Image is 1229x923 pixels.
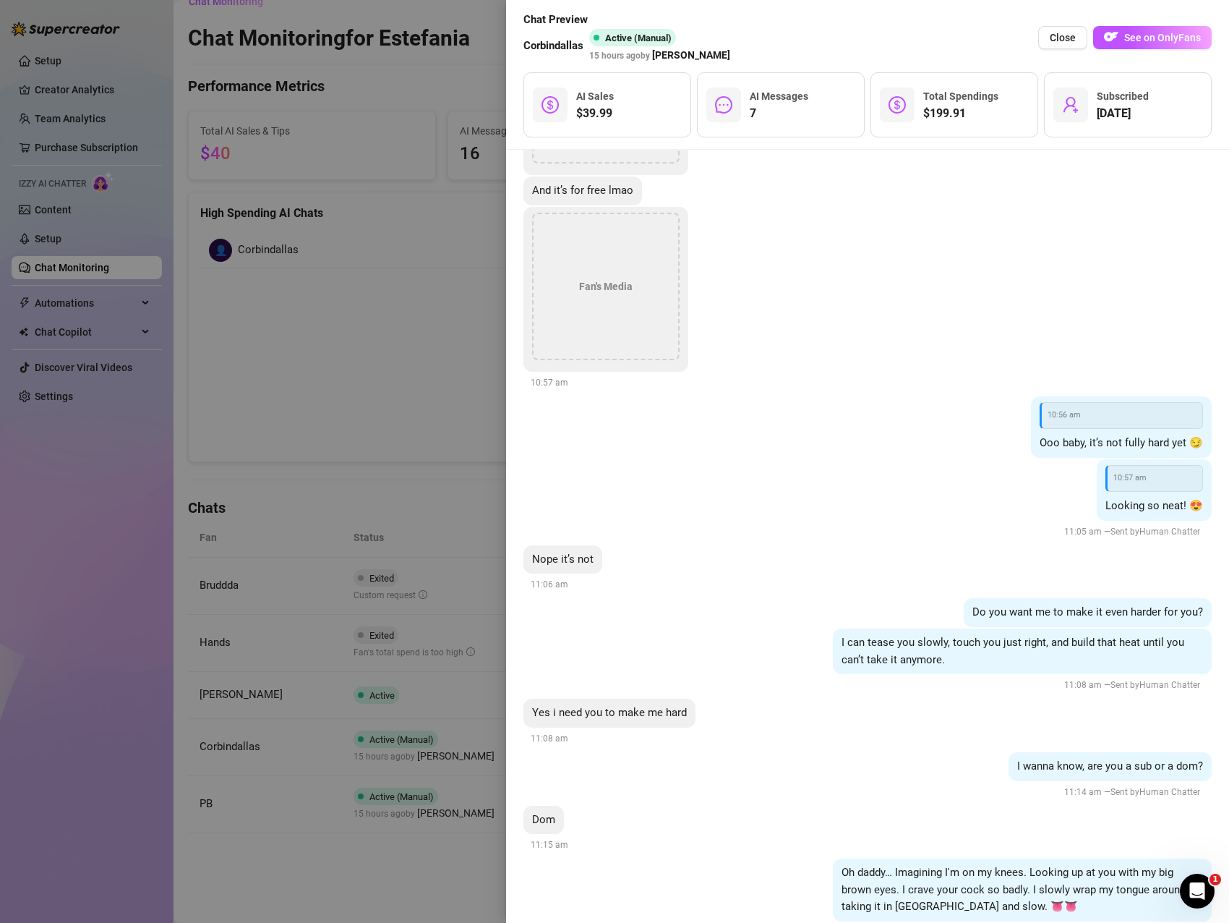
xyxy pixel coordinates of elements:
span: Yes i need you to make me hard [532,706,687,719]
span: [DATE] [1097,105,1149,122]
span: AI Messages [750,90,808,102]
span: message [715,96,732,114]
button: Close [1038,26,1087,49]
span: $199.91 [923,105,998,122]
span: Nope it’s not [532,553,594,566]
span: I can tease you slowly, touch you just right, and build that heat until you can’t take it anymore. [842,636,1184,666]
span: dollar [888,96,906,114]
span: 11:08 am [531,733,568,744]
span: 11:14 am — [1064,787,1204,797]
span: Sent by Human Chatter [1110,680,1200,690]
img: OF [1104,30,1118,44]
span: Corbindallas [523,38,583,55]
span: Total Spendings [923,90,998,102]
span: Do you want me to make it even harder for you? [972,605,1203,618]
span: Chat Preview [523,12,730,29]
span: 11:05 am — [1064,527,1204,537]
span: user-add [1062,96,1079,114]
span: AI Sales [576,90,614,102]
span: dollar [541,96,559,114]
span: [PERSON_NAME] [652,47,730,63]
span: And it’s for free lmao [532,184,633,197]
span: 7 [750,105,808,122]
span: Looking so neat! 😍 [1105,499,1203,512]
button: OFSee on OnlyFans [1093,26,1212,49]
a: OFSee on OnlyFans [1093,26,1212,50]
span: Ooo baby, it’s not fully hard yet 😏 [1040,436,1203,449]
span: Close [1050,32,1076,43]
iframe: Intercom live chat [1180,874,1215,909]
span: See on OnlyFans [1124,32,1201,43]
span: 11:15 am [531,840,568,850]
span: 11:08 am — [1064,680,1204,690]
span: Oh daddy… Imagining I'm on my knees. Looking up at you with my big brown eyes. I crave your cock ... [842,866,1202,913]
span: Sent by Human Chatter [1110,527,1200,537]
span: Active (Manual) [605,33,672,43]
span: 10:56 am [1048,409,1196,421]
span: $39.99 [576,105,614,122]
span: 15 hours ago by [589,51,730,61]
span: 11:06 am [531,579,568,590]
span: Sent by Human Chatter [1110,787,1200,797]
div: Fan's Media [532,213,680,360]
span: Dom [532,813,555,826]
span: 10:57 am [1113,472,1196,484]
span: I wanna know, are you a sub or a dom? [1017,760,1203,773]
span: Subscribed [1097,90,1149,102]
span: 1 [1209,874,1221,885]
span: 10:57 am [531,378,568,388]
